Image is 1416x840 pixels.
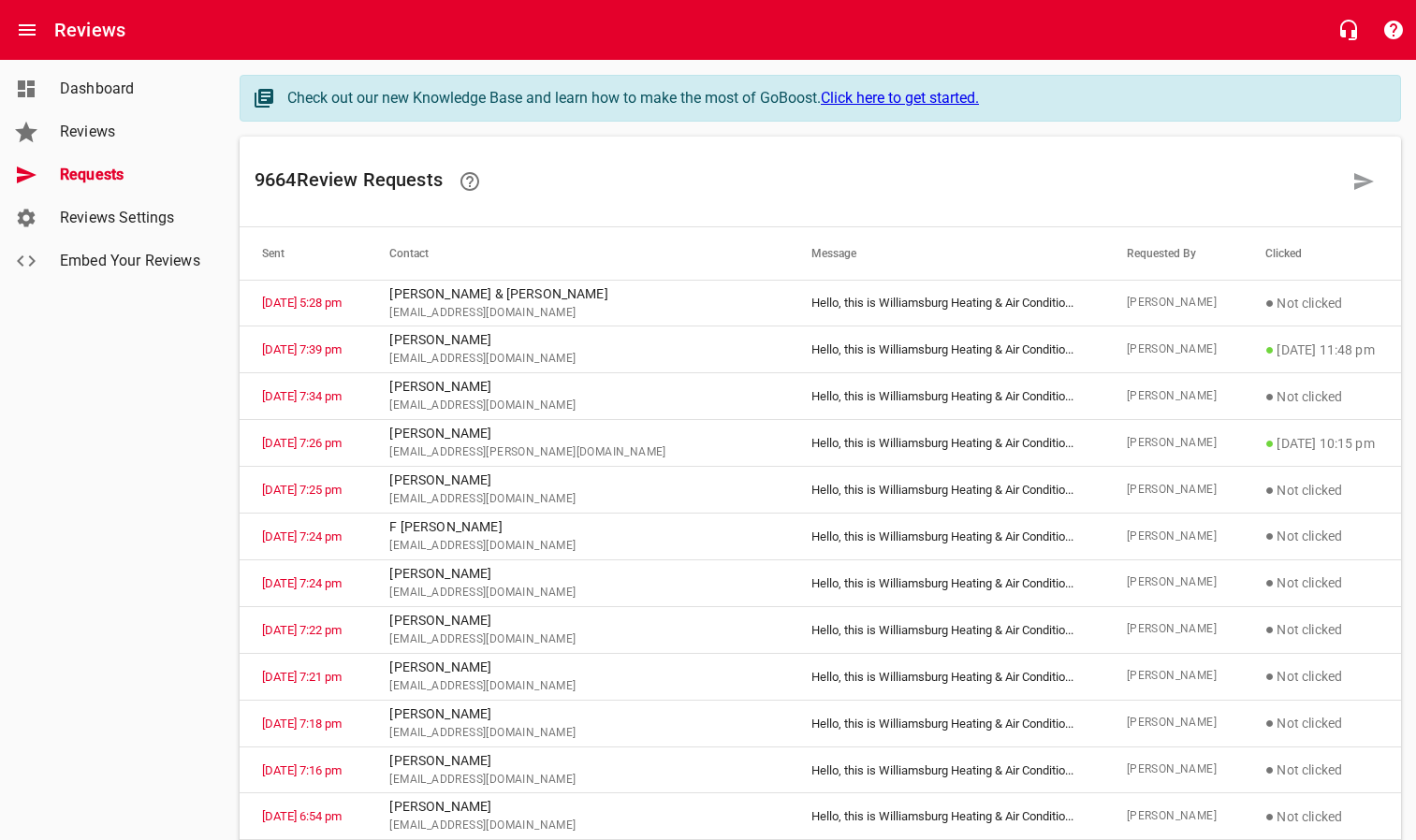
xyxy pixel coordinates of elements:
span: ● [1265,760,1275,778]
button: Live Chat [1326,7,1371,52]
span: ● [1265,481,1275,499]
a: [DATE] 7:18 pm [262,717,342,731]
p: Not clicked [1265,618,1379,641]
span: Dashboard [60,78,202,100]
th: Message [789,227,1103,280]
span: Reviews Settings [60,207,202,229]
a: [DATE] 7:34 pm [262,389,342,403]
td: Hello, this is Williamsburg Heating & Air Conditio ... [789,700,1103,746]
span: [EMAIL_ADDRESS][DOMAIN_NAME] [389,817,766,835]
a: [DATE] 7:24 pm [262,576,342,590]
span: [PERSON_NAME] [1127,387,1220,406]
span: [EMAIL_ADDRESS][DOMAIN_NAME] [389,490,766,509]
p: [PERSON_NAME] [389,704,766,724]
span: Reviews [60,121,202,143]
a: [DATE] 6:54 pm [262,809,342,823]
td: Hello, this is Williamsburg Heating & Air Conditio ... [789,514,1103,560]
p: [PERSON_NAME] [389,330,766,350]
p: [DATE] 11:48 pm [1265,339,1379,361]
p: Not clicked [1265,665,1379,688]
span: ● [1265,340,1275,358]
p: Not clicked [1265,479,1379,501]
p: Not clicked [1265,525,1379,547]
a: Request a review [1341,159,1386,204]
span: [PERSON_NAME] [1127,714,1220,732]
a: [DATE] 7:24 pm [262,529,342,543]
h6: Reviews [54,15,125,45]
td: Hello, this is Williamsburg Heating & Air Conditio ... [789,559,1103,606]
th: Requested By [1104,227,1243,280]
span: ● [1265,573,1275,591]
p: Not clicked [1265,759,1379,781]
a: [DATE] 7:26 pm [262,436,342,450]
h6: 9664 Review Request s [255,159,1341,204]
span: [EMAIL_ADDRESS][DOMAIN_NAME] [389,677,766,696]
p: Not clicked [1265,805,1379,828]
span: ● [1265,434,1275,452]
p: [PERSON_NAME] & [PERSON_NAME] [389,284,766,304]
a: [DATE] 7:16 pm [262,763,342,777]
span: [EMAIL_ADDRESS][PERSON_NAME][DOMAIN_NAME] [389,443,766,462]
a: [DATE] 7:21 pm [262,670,342,684]
p: Not clicked [1265,385,1379,408]
span: [PERSON_NAME] [1127,340,1220,359]
p: [PERSON_NAME] [389,424,766,443]
span: ● [1265,620,1275,638]
span: [EMAIL_ADDRESS][DOMAIN_NAME] [389,304,766,323]
a: [DATE] 7:39 pm [262,342,342,356]
p: [PERSON_NAME] [389,611,766,630]
span: [EMAIL_ADDRESS][DOMAIN_NAME] [389,630,766,649]
a: [DATE] 7:22 pm [262,623,342,637]
td: Hello, this is Williamsburg Heating & Air Conditio ... [789,373,1103,420]
p: [DATE] 10:15 pm [1265,432,1379,455]
p: [PERSON_NAME] [389,797,766,817]
a: [DATE] 7:25 pm [262,483,342,497]
span: [EMAIL_ADDRESS][DOMAIN_NAME] [389,771,766,789]
p: [PERSON_NAME] [389,564,766,584]
p: F [PERSON_NAME] [389,517,766,537]
td: Hello, this is Williamsburg Heating & Air Conditio ... [789,606,1103,653]
a: Learn how requesting reviews can improve your online presence [447,159,492,204]
span: [PERSON_NAME] [1127,528,1220,546]
span: [EMAIL_ADDRESS][DOMAIN_NAME] [389,584,766,602]
span: [PERSON_NAME] [1127,434,1220,453]
p: [PERSON_NAME] [389,751,766,771]
span: ● [1265,294,1275,311]
span: ● [1265,714,1275,731]
td: Hello, this is Williamsburg Heating & Air Conditio ... [789,420,1103,467]
th: Contact [367,227,789,280]
span: Embed Your Reviews [60,250,202,272]
td: Hello, this is Williamsburg Heating & Air Conditio ... [789,793,1103,840]
span: ● [1265,667,1275,685]
span: [PERSON_NAME] [1127,481,1220,500]
span: [EMAIL_ADDRESS][DOMAIN_NAME] [389,724,766,743]
span: [PERSON_NAME] [1127,573,1220,592]
td: Hello, this is Williamsburg Heating & Air Conditio ... [789,280,1103,326]
th: Sent [240,227,367,280]
p: Not clicked [1265,712,1379,734]
a: Click here to get started. [821,89,979,107]
td: Hello, this is Williamsburg Heating & Air Conditio ... [789,326,1103,373]
td: Hello, this is Williamsburg Heating & Air Conditio ... [789,653,1103,700]
span: [EMAIL_ADDRESS][DOMAIN_NAME] [389,397,766,415]
span: [EMAIL_ADDRESS][DOMAIN_NAME] [389,537,766,556]
span: [PERSON_NAME] [1127,294,1220,312]
p: Not clicked [1265,292,1379,314]
span: [PERSON_NAME] [1127,620,1220,639]
span: ● [1265,807,1275,825]
td: Hello, this is Williamsburg Heating & Air Conditio ... [789,467,1103,514]
button: Open drawer [5,7,50,52]
th: Clicked [1243,227,1401,280]
p: [PERSON_NAME] [389,377,766,397]
span: Requests [60,164,202,186]
span: [PERSON_NAME] [1127,667,1220,686]
button: Support Portal [1371,7,1416,52]
span: ● [1265,387,1275,405]
a: [DATE] 5:28 pm [262,296,342,310]
p: [PERSON_NAME] [389,658,766,677]
td: Hello, this is Williamsburg Heating & Air Conditio ... [789,746,1103,793]
span: [PERSON_NAME] [1127,760,1220,779]
p: [PERSON_NAME] [389,471,766,490]
p: Not clicked [1265,572,1379,594]
span: [PERSON_NAME] [1127,807,1220,826]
